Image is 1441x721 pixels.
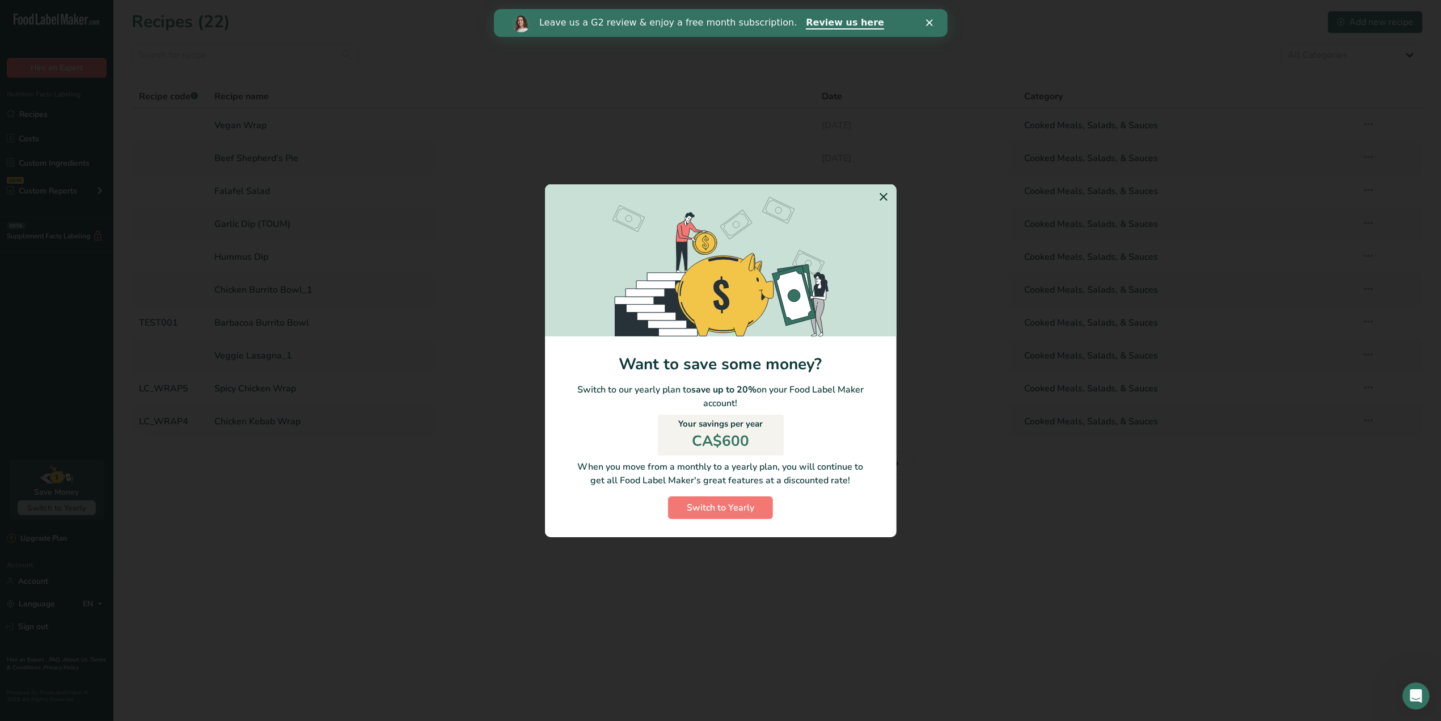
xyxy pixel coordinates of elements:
p: CA$600 [692,430,749,452]
span: Switch to Yearly [687,501,754,515]
p: When you move from a monthly to a yearly plan, you will continue to get all Food Label Maker's gr... [554,460,888,487]
iframe: Intercom live chat [1402,682,1430,710]
h1: Want to save some money? [545,355,897,374]
p: Switch to our yearly plan to on your Food Label Maker account! [545,383,897,410]
button: Switch to Yearly [668,496,773,519]
p: Your savings per year [678,418,763,431]
b: save up to 20% [691,383,757,396]
iframe: Intercom live chat banner [494,9,948,37]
